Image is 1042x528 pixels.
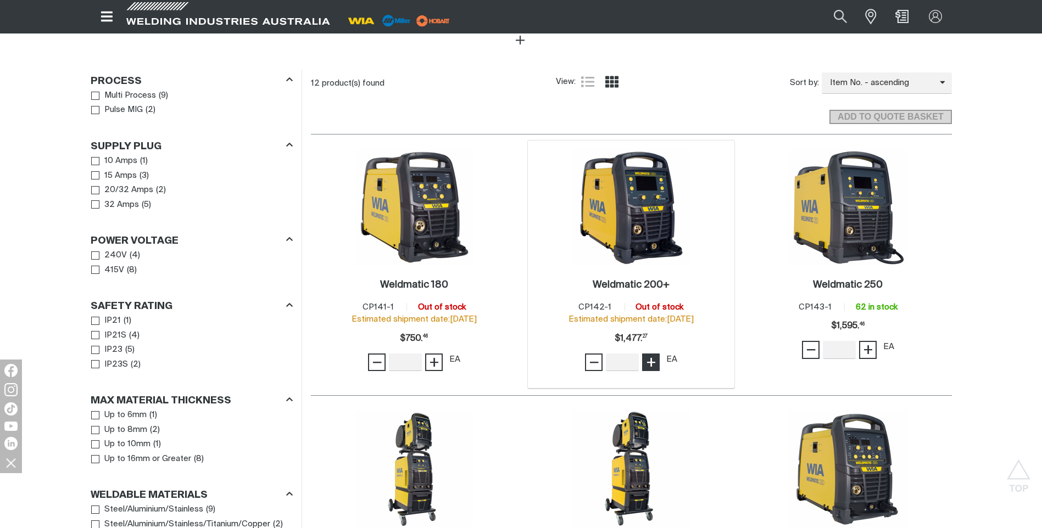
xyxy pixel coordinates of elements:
[4,364,18,377] img: Facebook
[104,314,121,327] span: IP21
[806,340,816,359] span: −
[91,141,161,153] h3: Supply Plug
[125,344,135,356] span: ( 5 )
[206,503,215,516] span: ( 9 )
[355,410,473,527] img: Weldmatic 350
[856,303,898,311] span: 62 in stock
[104,104,143,116] span: Pulse MIG
[91,154,138,168] a: 10 Amps
[4,422,18,431] img: YouTube
[589,353,599,372] span: −
[104,503,203,516] span: Steel/Aluminium/Stainless
[790,77,819,89] span: Sort by:
[91,487,293,502] div: Weldable Materials
[2,453,20,472] img: hide socials
[352,315,477,323] span: Estimated shipment date: [DATE]
[91,154,292,212] ul: Supply Plug
[91,328,127,343] a: IP21S
[104,170,137,182] span: 15 Amps
[91,299,293,313] div: Safety Rating
[799,303,832,311] span: CP143-1
[91,357,129,372] a: IP23S
[666,353,677,366] div: EA
[789,149,907,266] img: Weldmatic 250
[4,437,18,450] img: LinkedIn
[104,409,147,422] span: Up to 6mm
[372,353,382,372] span: −
[808,4,859,29] input: Product name or item number...
[91,73,293,88] div: Process
[355,149,473,266] img: Weldmatic 180
[860,322,865,327] sup: 46
[153,438,161,451] span: ( 1 )
[91,393,293,408] div: Max Material Thickness
[150,424,160,436] span: ( 2 )
[863,340,873,359] span: +
[104,344,122,356] span: IP23
[104,184,153,196] span: 20/32 Amps
[91,233,293,248] div: Power Voltage
[400,328,428,350] div: Price
[91,263,125,278] a: 415V
[400,328,428,350] span: $750.
[831,110,950,124] span: ADD TO QUOTE BASKET
[311,69,952,97] section: Product list controls
[4,402,18,415] img: TikTok
[91,88,157,103] a: Multi Process
[140,170,149,182] span: ( 3 )
[91,88,292,117] ul: Process
[822,4,859,29] button: Search products
[789,410,907,527] img: Weldmatic 200
[104,89,156,102] span: Multi Process
[140,155,148,167] span: ( 1 )
[418,303,466,311] span: Out of stock
[91,168,137,183] a: 15 Amps
[413,16,453,25] a: miller
[142,199,151,211] span: ( 5 )
[129,329,140,342] span: ( 4 )
[91,198,140,212] a: 32 Amps
[593,279,670,291] a: Weldmatic 200+
[91,248,292,277] ul: Power Voltage
[91,502,204,517] a: Steel/Aluminium/Stainless
[91,183,154,198] a: 20/32 Amps
[91,395,231,407] h3: Max Material Thickness
[636,303,683,311] span: Out of stock
[311,97,952,127] section: Add to cart control
[194,453,204,465] span: ( 8 )
[91,75,142,88] h3: Process
[831,315,865,337] div: Price
[572,410,690,527] img: Weldmatic 500
[130,249,140,262] span: ( 4 )
[1006,459,1031,484] button: Scroll to top
[581,75,594,88] a: List view
[91,138,293,153] div: Supply Plug
[104,329,126,342] span: IP21S
[423,334,428,339] sup: 46
[149,409,157,422] span: ( 1 )
[413,13,453,29] img: miller
[104,199,139,211] span: 32 Amps
[893,10,911,23] a: Shopping cart (0 product(s))
[91,313,121,328] a: IP21
[813,279,883,291] a: Weldmatic 250
[91,248,127,263] a: 240V
[91,342,123,357] a: IP23
[643,334,648,339] sup: 27
[380,280,448,290] h2: Weldmatic 180
[615,328,648,350] div: Price
[311,78,556,89] div: 12
[104,264,124,277] span: 415V
[159,89,168,102] span: ( 9 )
[104,155,137,167] span: 10 Amps
[4,383,18,396] img: Instagram
[131,358,141,371] span: ( 2 )
[156,184,166,196] span: ( 2 )
[829,110,951,124] button: Add selected products to the shopping cart
[91,235,179,248] h3: Power Voltage
[104,453,191,465] span: Up to 16mm or Greater
[91,452,192,467] a: Up to 16mm or Greater
[569,315,694,323] span: Estimated shipment date: [DATE]
[146,104,155,116] span: ( 2 )
[104,438,151,451] span: Up to 10mm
